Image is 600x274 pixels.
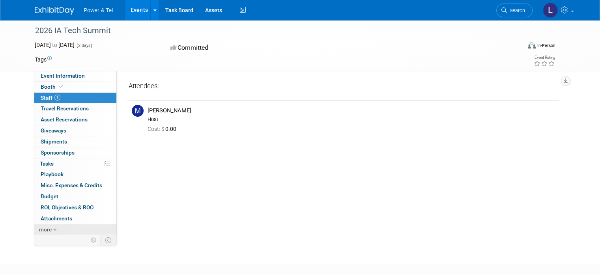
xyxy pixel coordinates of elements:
[537,43,555,48] div: In-Person
[41,149,75,156] span: Sponsorships
[132,105,144,117] img: M.jpg
[168,41,334,55] div: Committed
[34,71,116,81] a: Event Information
[34,114,116,125] a: Asset Reservations
[528,42,536,48] img: Format-Inperson.png
[479,41,555,53] div: Event Format
[35,56,52,63] td: Tags
[148,116,556,123] div: Host
[129,82,559,92] div: Attendees:
[41,105,89,112] span: Travel Reservations
[34,169,116,180] a: Playbook
[34,191,116,202] a: Budget
[59,84,63,89] i: Booth reservation complete
[76,43,92,48] span: (2 days)
[543,3,558,18] img: Lydia Lott
[534,56,555,60] div: Event Rating
[34,103,116,114] a: Travel Reservations
[101,235,117,245] td: Toggle Event Tabs
[35,7,74,15] img: ExhibitDay
[507,7,525,13] span: Search
[54,95,60,101] span: 1
[41,182,102,188] span: Misc. Expenses & Credits
[496,4,533,17] a: Search
[34,213,116,224] a: Attachments
[41,193,58,199] span: Budget
[34,147,116,158] a: Sponsorships
[34,224,116,235] a: more
[35,42,75,48] span: [DATE] [DATE]
[41,138,67,145] span: Shipments
[39,226,52,233] span: more
[41,95,60,101] span: Staff
[41,215,72,222] span: Attachments
[34,202,116,213] a: ROI, Objectives & ROO
[148,107,556,114] div: [PERSON_NAME]
[41,84,65,90] span: Booth
[34,136,116,147] a: Shipments
[40,160,54,167] span: Tasks
[41,204,93,211] span: ROI, Objectives & ROO
[87,235,101,245] td: Personalize Event Tab Strip
[41,127,66,134] span: Giveaways
[148,126,165,132] span: Cost: $
[32,24,511,38] div: 2026 IA Tech Summit
[51,42,58,48] span: to
[34,93,116,103] a: Staff1
[34,158,116,169] a: Tasks
[148,126,179,132] span: 0.00
[41,73,85,79] span: Event Information
[41,116,88,123] span: Asset Reservations
[84,7,113,13] span: Power & Tel
[34,125,116,136] a: Giveaways
[34,82,116,92] a: Booth
[41,171,64,177] span: Playbook
[34,180,116,191] a: Misc. Expenses & Credits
